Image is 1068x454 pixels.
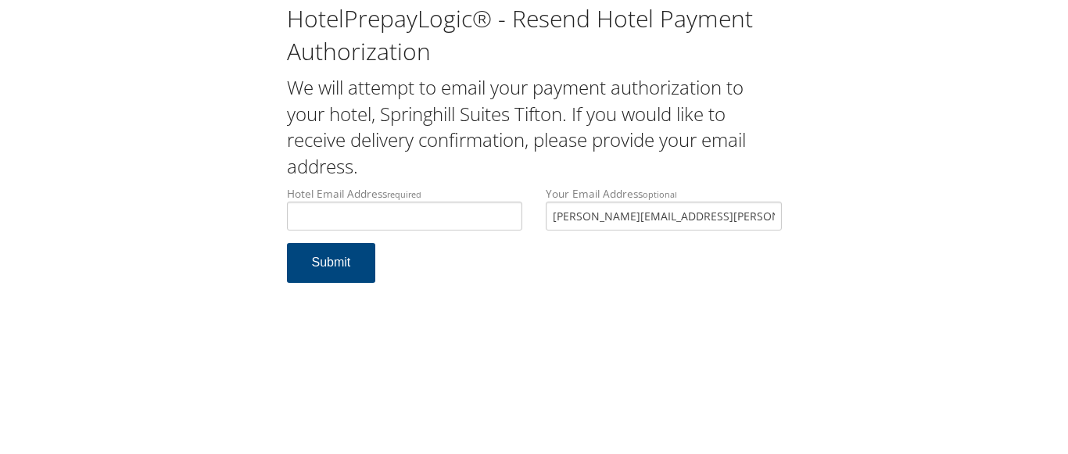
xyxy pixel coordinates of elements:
[546,186,782,231] label: Your Email Address
[546,202,782,231] input: Your Email Addressoptional
[287,74,782,179] h2: We will attempt to email your payment authorization to your hotel, Springhill Suites Tifton. If y...
[287,186,523,231] label: Hotel Email Address
[387,188,421,200] small: required
[643,188,677,200] small: optional
[287,202,523,231] input: Hotel Email Addressrequired
[287,2,782,68] h1: HotelPrepayLogic® - Resend Hotel Payment Authorization
[287,243,376,283] button: Submit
